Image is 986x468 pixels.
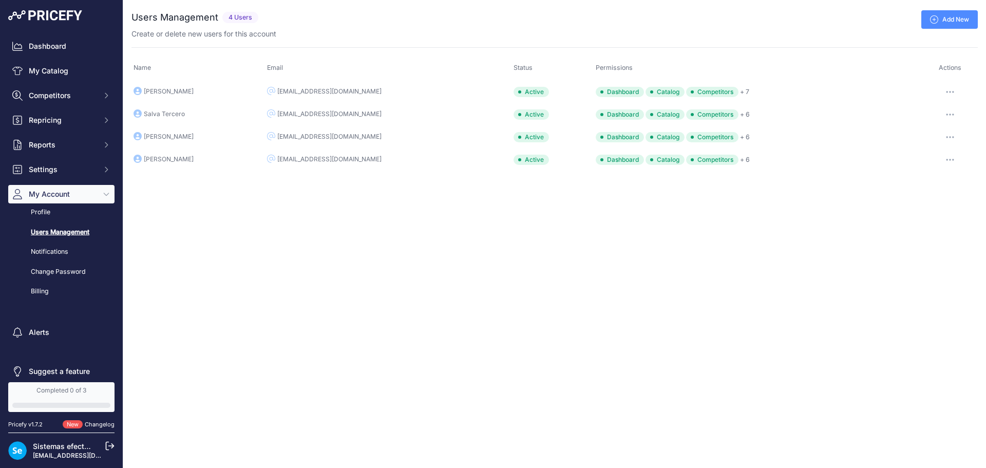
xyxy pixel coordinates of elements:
div: [PERSON_NAME] [144,133,194,141]
div: Active [514,109,549,120]
nav: Sidebar [8,37,115,381]
div: [EMAIL_ADDRESS][DOMAIN_NAME] [277,87,382,96]
span: Name [134,64,151,71]
span: Permissions [596,64,633,71]
span: Competitors [686,87,738,97]
div: [EMAIL_ADDRESS][DOMAIN_NAME] [277,155,382,163]
a: Suggest a feature [8,362,115,381]
span: Actions [939,64,961,71]
span: Competitors [29,90,96,101]
span: My Account [29,189,96,199]
a: Sistemas efectoLED [33,442,102,451]
a: + 6 [740,110,750,118]
button: Reports [8,136,115,154]
a: Add New [921,10,978,29]
span: Competitors [686,155,738,165]
div: Pricefy v1.7.2 [8,420,43,429]
button: Repricing [8,111,115,129]
a: [EMAIL_ADDRESS][DOMAIN_NAME] [33,452,140,459]
a: Dashboard [8,37,115,55]
h2: Users Management [131,10,218,25]
a: My Catalog [8,62,115,80]
span: Dashboard [596,155,644,165]
p: Create or delete new users for this account [131,29,276,39]
button: Settings [8,160,115,179]
span: Competitors [686,132,738,142]
button: My Account [8,185,115,203]
div: Salva Tercero [144,110,185,118]
span: Reports [29,140,96,150]
div: [PERSON_NAME] [144,155,194,163]
span: Competitors [686,109,738,120]
span: Dashboard [596,109,644,120]
span: Catalog [646,109,685,120]
a: Change Password [8,263,115,281]
img: Pricefy Logo [8,10,82,21]
span: Status [514,64,533,71]
a: Changelog [85,421,115,428]
a: + 6 [740,133,750,141]
span: Dashboard [596,87,644,97]
button: Competitors [8,86,115,105]
a: Users Management [8,223,115,241]
a: Notifications [8,243,115,261]
a: Completed 0 of 3 [8,382,115,412]
span: Email [267,64,283,71]
span: 4 Users [222,12,258,24]
div: Completed 0 of 3 [12,386,110,395]
span: Catalog [646,87,685,97]
a: + 7 [740,88,749,96]
span: Repricing [29,115,96,125]
span: Catalog [646,132,685,142]
a: Alerts [8,323,115,342]
div: [EMAIL_ADDRESS][DOMAIN_NAME] [277,133,382,141]
a: Billing [8,283,115,301]
div: Active [514,87,549,97]
span: Settings [29,164,96,175]
div: Active [514,132,549,142]
span: New [63,420,83,429]
div: Active [514,155,549,165]
div: [EMAIL_ADDRESS][DOMAIN_NAME] [277,110,382,118]
a: Profile [8,203,115,221]
div: [PERSON_NAME] [144,87,194,96]
a: + 6 [740,156,750,163]
span: Catalog [646,155,685,165]
span: Dashboard [596,132,644,142]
